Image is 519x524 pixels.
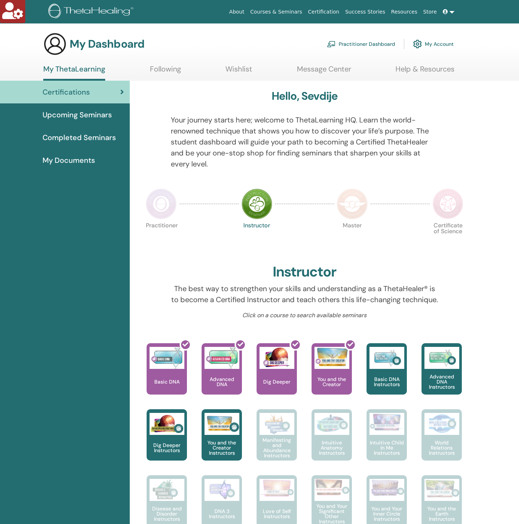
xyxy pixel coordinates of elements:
[432,188,463,219] img: Certificate of Science
[43,32,67,56] img: generic-user-icon.jpg
[226,5,247,19] a: About
[225,65,252,79] a: Wishlist
[272,89,338,103] h3: Hello, Sevdije
[367,409,407,475] a: Intuitive Child In Me Instructors Intuitive Child In Me Instructors
[257,343,297,409] a: Dig Deeper Dig Deeper
[312,377,352,387] p: You and the Creator
[202,409,242,475] a: You and the Creator Instructors You and the Creator Instructors
[327,41,336,47] img: chalkboard-teacher.svg
[202,343,242,409] a: Advanced DNA Advanced DNA
[422,343,462,409] a: Advanced DNA Instructors Advanced DNA Instructors
[369,413,404,431] img: Intuitive Child In Me Instructors
[260,379,293,384] p: Dig Deeper
[146,223,177,253] p: Practitioner
[413,38,422,50] img: cog.svg
[367,440,407,455] p: Intuitive Child In Me Instructors
[273,264,337,281] h2: Instructor
[150,65,181,79] a: Following
[327,36,395,52] a: Practitioner Dashboard
[367,377,407,387] p: Basic DNA Instructors
[432,223,463,253] p: Certificate of Science
[312,503,352,524] p: You and Your Significant Other Instructors
[422,506,462,521] p: You and the Earth Instructors
[171,114,438,169] p: Your journey starts here; welcome to ThetaLearning HQ. Learn the world-renowned technique that sh...
[43,109,112,120] span: Upcoming Seminars
[257,509,297,519] p: Love of Self Instructors
[43,65,105,81] a: My ThetaLearning
[171,311,438,320] p: Click on a course to search available seminars
[147,443,187,453] p: Dig Deeper Instructors
[257,409,297,475] a: Manifesting and Abundance Instructors Manifesting and Abundance Instructors
[314,479,349,495] img: You and Your Significant Other Instructors
[70,37,144,51] h3: My Dashboard
[146,188,177,219] img: Practitioner
[367,343,407,409] a: Basic DNA Instructors Basic DNA Instructors
[205,413,239,435] img: You and the Creator Instructors
[147,343,187,409] a: Basic DNA Basic DNA
[259,347,294,369] img: Dig Deeper
[257,437,297,458] p: Manifesting and Abundance Instructors
[171,283,438,305] p: The best way to strengthen your skills and understanding as a ThetaHealer® is to become a Certifi...
[367,506,407,521] p: You and Your Inner Circle Instructors
[422,440,462,455] p: World Relations Instructors
[424,347,459,369] img: Advanced DNA Instructors
[150,347,184,369] img: Basic DNA
[259,479,294,497] img: Love of Self Instructors
[395,65,454,79] a: Help & Resources
[369,479,404,496] img: You and Your Inner Circle Instructors
[43,155,95,166] span: My Documents
[205,479,239,501] img: DNA 3 Instructors
[342,5,388,19] a: Success Stories
[424,479,459,498] img: You and the Earth Instructors
[48,4,136,20] img: logo.png
[205,347,239,369] img: Advanced DNA
[337,188,368,219] img: Master
[413,36,454,52] a: My Account
[312,409,352,475] a: Intuitive Anatomy Instructors Intuitive Anatomy Instructors
[202,377,242,387] p: Advanced DNA
[422,409,462,475] a: World Relations Instructors World Relations Instructors
[314,413,349,435] img: Intuitive Anatomy Instructors
[202,509,242,519] p: DNA 3 Instructors
[150,413,184,435] img: Dig Deeper Instructors
[43,87,90,98] span: Certifications
[43,132,116,143] span: Completed Seminars
[312,343,352,409] a: You and the Creator You and the Creator
[242,223,272,253] p: Instructor
[305,5,342,19] a: Certification
[147,506,187,521] p: Disease and Disorder Instructors
[369,347,404,369] img: Basic DNA Instructors
[388,5,420,19] a: Resources
[247,5,305,19] a: Courses & Seminars
[314,347,349,367] img: You and the Creator
[420,5,440,19] a: Store
[424,413,459,435] img: World Relations Instructors
[202,440,242,455] p: You and the Creator Instructors
[422,374,462,389] p: Advanced DNA Instructors
[147,409,187,475] a: Dig Deeper Instructors Dig Deeper Instructors
[312,440,352,455] p: Intuitive Anatomy Instructors
[150,479,184,501] img: Disease and Disorder Instructors
[337,223,368,253] p: Master
[297,65,351,79] a: Message Center
[259,413,294,435] img: Manifesting and Abundance Instructors
[242,188,272,219] img: Instructor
